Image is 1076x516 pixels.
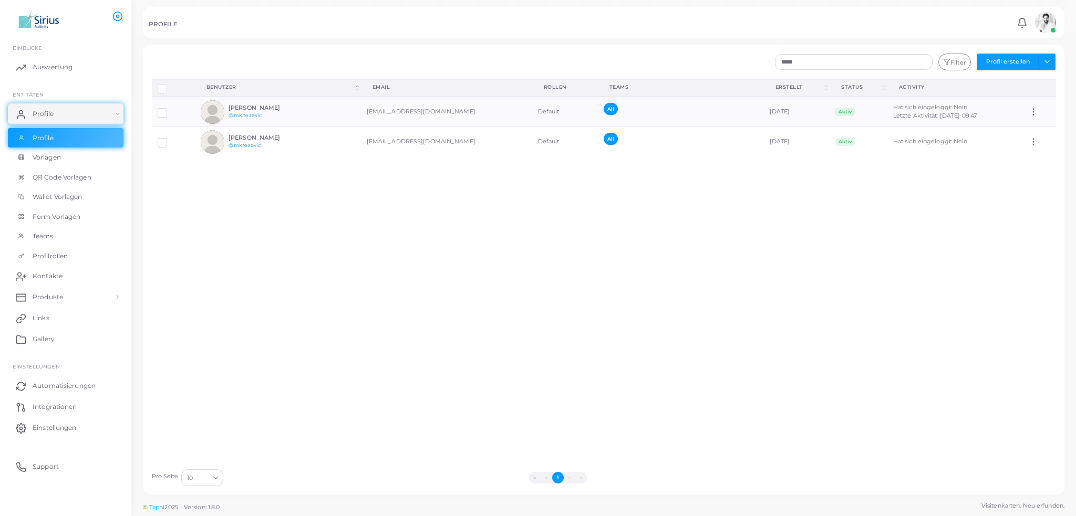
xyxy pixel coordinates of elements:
[13,91,44,98] span: ENTITÄTEN
[33,173,91,182] span: QR Code Vorlagen
[1032,12,1059,33] a: avatar
[152,472,179,481] label: Pro Seite
[33,62,73,72] span: Auswertung
[8,207,123,227] a: Form Vorlagen
[532,97,598,127] td: Default
[764,97,830,127] td: [DATE]
[775,83,822,91] div: Erstellt
[938,54,971,70] button: Filter
[604,133,618,145] span: All
[184,503,220,511] span: Version: 1.8.0
[8,148,123,167] a: Vorlagen
[361,97,532,127] td: [EMAIL_ADDRESS][DOMAIN_NAME]
[532,127,598,157] td: Default
[149,20,178,28] h5: PROFILE
[33,292,63,302] span: Produkte
[33,251,68,261] span: Profilrollen
[8,396,123,417] a: Integrationen
[8,308,123,329] a: Links
[149,503,165,511] a: Tapni
[8,375,123,396] a: Automatisierungen
[977,54,1039,70] button: Profil erstellen
[609,83,752,91] div: Teams
[33,133,54,143] span: Profile
[981,501,1064,510] span: Visitenkarten. Neu erfunden.
[835,108,855,116] span: Aktiv
[33,381,96,391] span: Automatisierungen
[13,363,59,370] span: Einstellungen
[33,313,49,323] span: Links
[143,503,220,512] span: ©
[552,472,564,483] button: Go to page 1
[8,246,123,266] a: Profilrollen
[835,138,855,146] span: Aktiv
[13,45,42,51] span: EINBLICKE
[201,100,224,124] img: avatar
[893,112,977,119] span: Letzte Aktivität: [DATE] 09:47
[8,266,123,287] a: Kontakte
[201,130,224,154] img: avatar
[33,212,80,222] span: Form Vorlagen
[8,417,123,438] a: Einstellungen
[229,104,306,111] h6: [PERSON_NAME]
[164,503,178,512] span: 2025
[8,329,123,350] a: Gallery
[1023,79,1056,97] th: Action
[33,402,77,412] span: Integrationen
[544,83,586,91] div: Rollen
[8,57,123,78] a: Auswertung
[8,456,123,477] a: Support
[893,138,968,145] span: Hat sich eingeloggt: Nein
[187,472,193,483] span: 10
[8,167,123,187] a: QR Code Vorlagen
[229,134,306,141] h6: [PERSON_NAME]
[33,271,63,281] span: Kontakte
[33,231,54,241] span: Teams
[9,10,68,29] img: logo
[8,103,123,124] a: Profile
[604,103,618,115] span: All
[206,83,354,91] div: Benutzer
[181,469,223,486] div: Search for option
[8,226,123,246] a: Teams
[33,423,76,433] span: Einstellungen
[1035,12,1056,33] img: avatar
[194,472,209,483] input: Search for option
[33,109,54,119] span: Profile
[229,112,262,118] a: @mknezevic
[152,79,195,97] th: Row-selection
[226,472,890,483] ul: Pagination
[841,83,880,91] div: Status
[8,287,123,308] a: Produkte
[373,83,521,91] div: Email
[33,334,55,344] span: Gallery
[899,83,1011,91] div: activity
[893,103,968,111] span: Hat sich eingeloggt: Nein
[764,127,830,157] td: [DATE]
[229,142,261,148] a: @mkresovic
[361,127,532,157] td: [EMAIL_ADDRESS][DOMAIN_NAME]
[33,192,82,202] span: Wallet Vorlagen
[33,462,59,471] span: Support
[8,187,123,207] a: Wallet Vorlagen
[33,153,61,162] span: Vorlagen
[8,128,123,148] a: Profile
